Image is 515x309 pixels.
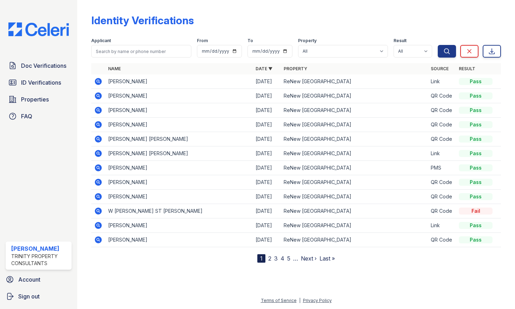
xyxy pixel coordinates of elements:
td: ReNew [GEOGRAPHIC_DATA] [281,103,428,118]
span: Account [18,275,40,284]
td: [DATE] [253,89,281,103]
td: [DATE] [253,204,281,218]
td: ReNew [GEOGRAPHIC_DATA] [281,146,428,161]
td: QR Code [428,204,456,218]
td: [PERSON_NAME] [105,175,253,190]
a: Name [108,66,121,71]
div: Pass [459,179,493,186]
a: 5 [287,255,290,262]
td: ReNew [GEOGRAPHIC_DATA] [281,89,428,103]
td: QR Code [428,132,456,146]
a: ID Verifications [6,75,72,90]
div: [PERSON_NAME] [11,244,69,253]
td: [PERSON_NAME] [105,190,253,204]
td: ReNew [GEOGRAPHIC_DATA] [281,118,428,132]
div: Pass [459,164,493,171]
td: [PERSON_NAME] [105,103,253,118]
td: ReNew [GEOGRAPHIC_DATA] [281,233,428,247]
input: Search by name or phone number [91,45,191,58]
td: QR Code [428,233,456,247]
label: Property [298,38,317,44]
span: … [293,254,298,263]
td: [DATE] [253,103,281,118]
a: 2 [268,255,271,262]
span: FAQ [21,112,32,120]
div: Pass [459,136,493,143]
div: Fail [459,208,493,215]
a: Date ▼ [256,66,272,71]
td: [DATE] [253,118,281,132]
td: QR Code [428,118,456,132]
td: [PERSON_NAME] [105,118,253,132]
td: PMS [428,161,456,175]
a: Next › [301,255,317,262]
img: CE_Logo_Blue-a8612792a0a2168367f1c8372b55b34899dd931a85d93a1a3d3e32e68fde9ad4.png [3,22,74,36]
td: [DATE] [253,218,281,233]
td: [PERSON_NAME] [105,89,253,103]
a: FAQ [6,109,72,123]
td: [PERSON_NAME] [PERSON_NAME] [105,132,253,146]
a: Last » [319,255,335,262]
td: Link [428,74,456,89]
td: [PERSON_NAME] [PERSON_NAME] [105,146,253,161]
td: ReNew [GEOGRAPHIC_DATA] [281,161,428,175]
td: [DATE] [253,233,281,247]
label: Applicant [91,38,111,44]
div: Identity Verifications [91,14,194,27]
a: Property [284,66,307,71]
td: [PERSON_NAME] [105,161,253,175]
td: [PERSON_NAME] [105,74,253,89]
td: [PERSON_NAME] [105,218,253,233]
td: [DATE] [253,190,281,204]
div: Pass [459,92,493,99]
td: ReNew [GEOGRAPHIC_DATA] [281,204,428,218]
td: [DATE] [253,74,281,89]
span: ID Verifications [21,78,61,87]
div: Pass [459,222,493,229]
span: Sign out [18,292,40,301]
td: QR Code [428,103,456,118]
td: QR Code [428,175,456,190]
a: Terms of Service [261,298,297,303]
div: 1 [257,254,265,263]
td: Link [428,146,456,161]
div: Pass [459,78,493,85]
label: Result [394,38,407,44]
td: QR Code [428,190,456,204]
td: [DATE] [253,161,281,175]
td: [PERSON_NAME] [105,233,253,247]
td: ReNew [GEOGRAPHIC_DATA] [281,132,428,146]
a: 4 [280,255,284,262]
td: ReNew [GEOGRAPHIC_DATA] [281,190,428,204]
div: Pass [459,107,493,114]
td: W [PERSON_NAME] ST [PERSON_NAME] [105,204,253,218]
label: To [247,38,253,44]
a: Properties [6,92,72,106]
span: Properties [21,95,49,104]
span: Doc Verifications [21,61,66,70]
a: Source [431,66,449,71]
td: [DATE] [253,132,281,146]
div: Pass [459,121,493,128]
a: Account [3,272,74,287]
td: [DATE] [253,146,281,161]
a: Result [459,66,475,71]
div: | [299,298,301,303]
td: ReNew [GEOGRAPHIC_DATA] [281,218,428,233]
div: Pass [459,236,493,243]
td: QR Code [428,89,456,103]
div: Pass [459,193,493,200]
a: Privacy Policy [303,298,332,303]
td: ReNew [GEOGRAPHIC_DATA] [281,175,428,190]
div: Pass [459,150,493,157]
a: Doc Verifications [6,59,72,73]
td: [DATE] [253,175,281,190]
div: Trinity Property Consultants [11,253,69,267]
label: From [197,38,208,44]
td: ReNew [GEOGRAPHIC_DATA] [281,74,428,89]
a: 3 [274,255,278,262]
a: Sign out [3,289,74,303]
td: Link [428,218,456,233]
